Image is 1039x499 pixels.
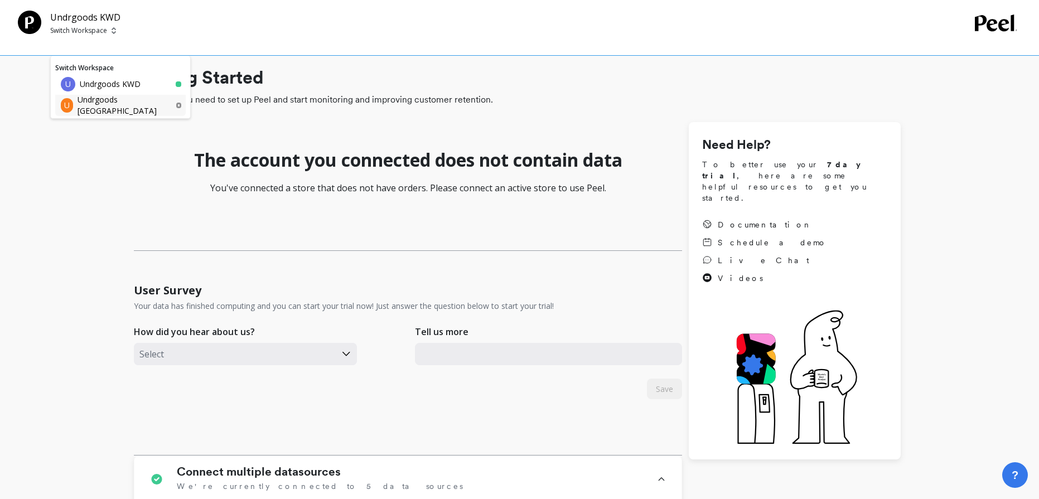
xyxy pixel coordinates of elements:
h1: Getting Started [134,64,901,91]
button: ? [1002,462,1028,488]
h1: The account you connected does not contain data [194,149,622,171]
p: Undrgoods KWD [50,11,120,24]
p: Your data has finished computing and you can start your trial now! Just answer the question below... [134,301,554,312]
span: Live Chat [718,255,809,266]
div: U [61,98,73,113]
p: Undrgoods KWD [80,79,141,90]
span: To better use your , here are some helpful resources to get you started. [702,159,887,204]
span: Everything you need to set up Peel and start monitoring and improving customer retention. [134,93,901,106]
p: Tell us more [415,325,468,338]
strong: 7 day trial [702,160,870,180]
span: We're currently connected to 5 data sources [177,481,463,492]
div: U [61,77,75,91]
span: ? [1012,467,1018,483]
p: Undrgoods [GEOGRAPHIC_DATA] [78,94,176,117]
span: Schedule a demo [718,237,827,248]
p: How did you hear about us? [134,325,255,338]
p: Switch Workspace [50,26,107,35]
img: picker [112,26,116,35]
h1: User Survey [134,283,201,298]
h1: Connect multiple datasources [177,465,341,478]
a: Videos [702,273,827,284]
a: Switch Workspace [55,63,114,72]
img: Team Profile [18,11,41,34]
a: Documentation [702,219,827,230]
p: You've connected a store that does not have orders. Please connect an active store to use Peel. [134,181,682,195]
h1: Need Help? [702,135,887,154]
span: Videos [718,273,763,284]
span: Documentation [718,219,813,230]
a: Schedule a demo [702,237,827,248]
